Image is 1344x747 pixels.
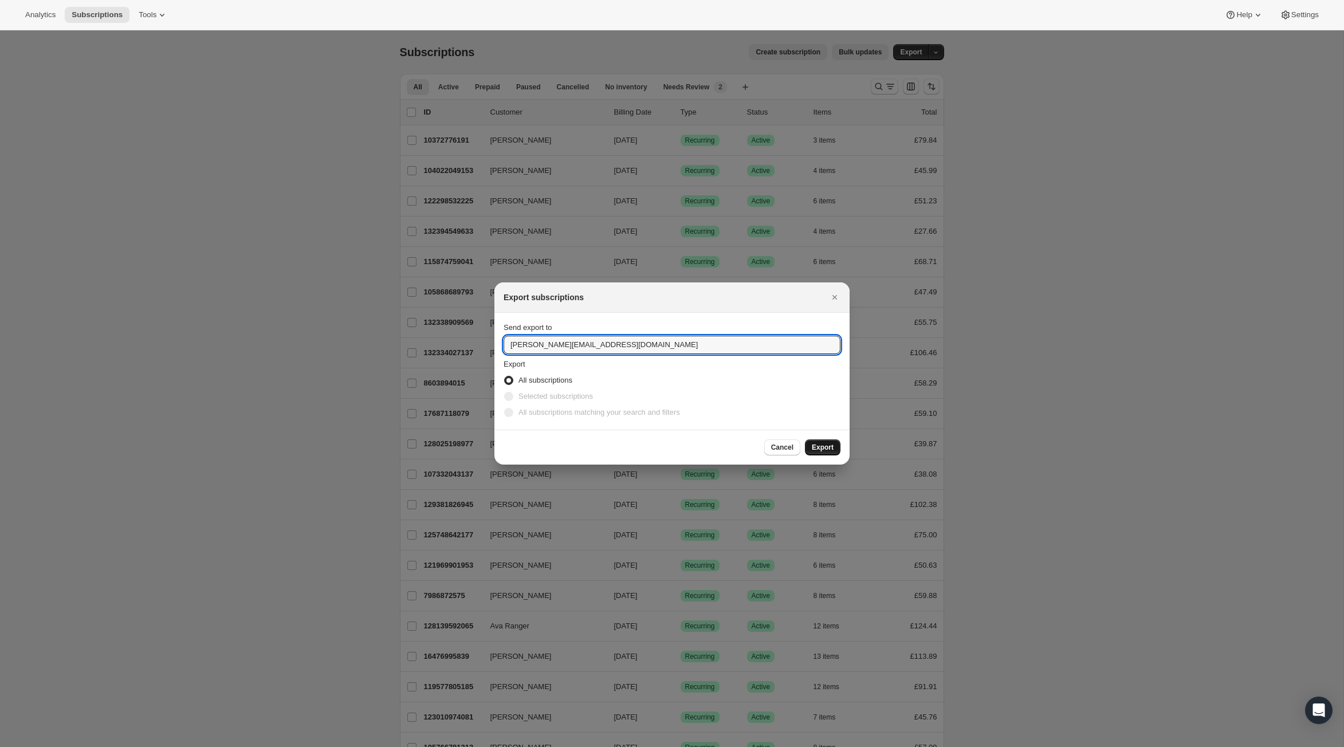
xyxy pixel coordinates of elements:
[25,10,56,19] span: Analytics
[504,323,552,332] span: Send export to
[504,360,525,368] span: Export
[518,392,593,400] span: Selected subscriptions
[764,439,800,455] button: Cancel
[1305,697,1333,724] div: Open Intercom Messenger
[771,443,793,452] span: Cancel
[1291,10,1319,19] span: Settings
[72,10,123,19] span: Subscriptions
[1218,7,1270,23] button: Help
[805,439,840,455] button: Export
[139,10,156,19] span: Tools
[518,376,572,384] span: All subscriptions
[18,7,62,23] button: Analytics
[827,289,843,305] button: Close
[1273,7,1326,23] button: Settings
[1236,10,1252,19] span: Help
[132,7,175,23] button: Tools
[65,7,129,23] button: Subscriptions
[504,292,584,303] h2: Export subscriptions
[812,443,834,452] span: Export
[518,408,680,416] span: All subscriptions matching your search and filters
